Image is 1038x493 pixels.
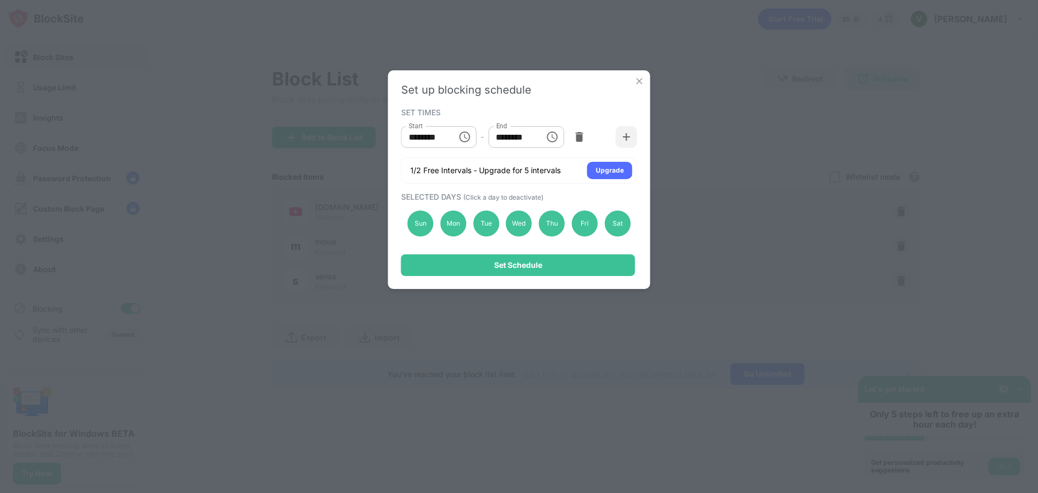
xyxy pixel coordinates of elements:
[408,211,434,236] div: Sun
[541,126,563,148] button: Choose time, selected time is 11:55 PM
[494,261,542,269] div: Set Schedule
[463,193,543,201] span: (Click a day to deactivate)
[572,211,598,236] div: Fri
[539,211,565,236] div: Thu
[596,165,624,176] div: Upgrade
[401,108,635,116] div: SET TIMES
[440,211,466,236] div: Mon
[634,76,645,87] img: x-button.svg
[410,165,561,176] div: 1/2 Free Intervals - Upgrade for 5 intervals
[506,211,532,236] div: Wed
[409,121,423,130] label: Start
[604,211,630,236] div: Sat
[496,121,507,130] label: End
[401,83,637,96] div: Set up blocking schedule
[401,192,635,201] div: SELECTED DAYS
[473,211,499,236] div: Tue
[454,126,475,148] button: Choose time, selected time is 12:00 AM
[481,131,484,143] div: -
